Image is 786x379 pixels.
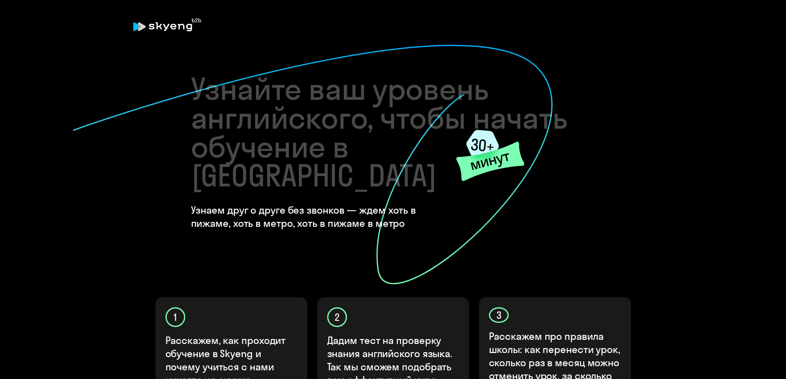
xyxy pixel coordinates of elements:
div: 1 [165,307,185,327]
h1: Узнайте ваш уровень английского, чтобы начать обучение в [GEOGRAPHIC_DATA] [191,75,595,190]
h4: Узнаем друг о друге без звонков — ждем хоть в пижаме, хоть в метро, хоть в пижаме в метро [191,203,457,230]
div: 3 [489,307,509,323]
div: 2 [327,307,347,327]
